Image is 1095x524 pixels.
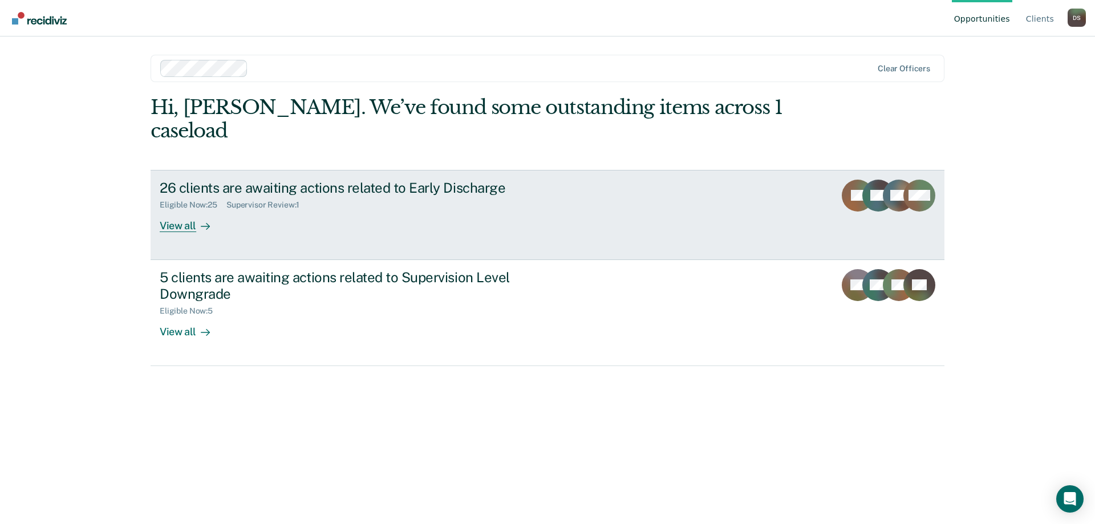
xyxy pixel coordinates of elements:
[160,180,560,196] div: 26 clients are awaiting actions related to Early Discharge
[151,170,944,260] a: 26 clients are awaiting actions related to Early DischargeEligible Now:25Supervisor Review:1View all
[151,260,944,366] a: 5 clients are awaiting actions related to Supervision Level DowngradeEligible Now:5View all
[1068,9,1086,27] div: D S
[160,200,226,210] div: Eligible Now : 25
[160,306,222,316] div: Eligible Now : 5
[1068,9,1086,27] button: Profile dropdown button
[1056,485,1084,513] div: Open Intercom Messenger
[160,316,224,338] div: View all
[12,12,67,25] img: Recidiviz
[160,210,224,232] div: View all
[151,96,786,143] div: Hi, [PERSON_NAME]. We’ve found some outstanding items across 1 caseload
[160,269,560,302] div: 5 clients are awaiting actions related to Supervision Level Downgrade
[878,64,930,74] div: Clear officers
[226,200,309,210] div: Supervisor Review : 1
